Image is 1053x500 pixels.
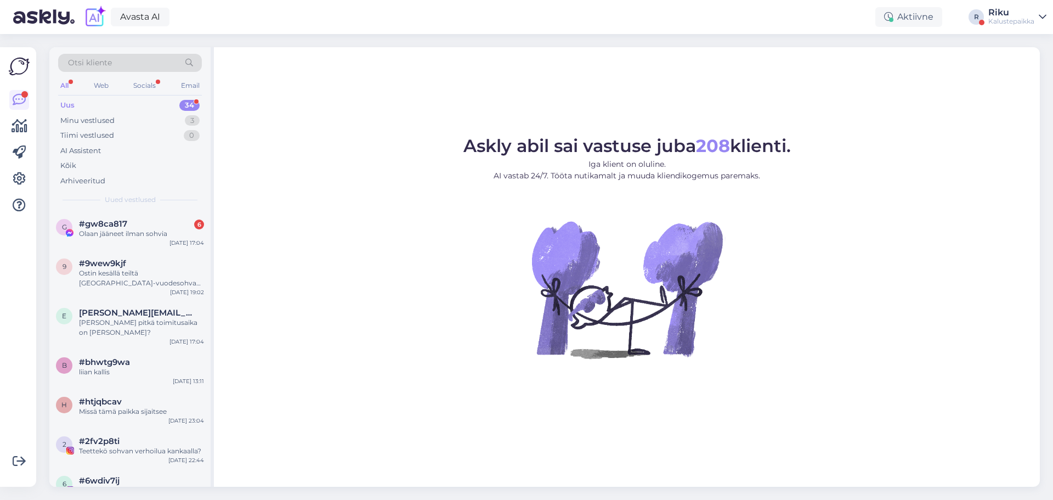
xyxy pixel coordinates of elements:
[194,220,204,229] div: 6
[528,190,726,388] img: No Chat active
[463,159,791,182] p: Iga klient on oluline. AI vastab 24/7. Tööta nutikamalt ja muuda kliendikogemus paremaks.
[68,57,112,69] span: Otsi kliente
[62,361,67,369] span: b
[79,357,130,367] span: #bhwtg9wa
[184,130,200,141] div: 0
[875,7,942,27] div: Aktiivne
[60,160,76,171] div: Kõik
[179,100,200,111] div: 34
[988,17,1034,26] div: Kalustepaikka
[170,288,204,296] div: [DATE] 19:02
[79,308,193,318] span: elina.anttikoski@hotmail.com
[168,417,204,425] div: [DATE] 23:04
[79,407,204,417] div: Missä tämä paikka sijaitsee
[58,78,71,93] div: All
[79,476,120,486] span: #6wdiv7ij
[60,176,105,187] div: Arhiveeritud
[60,100,75,111] div: Uus
[63,480,66,488] span: 6
[60,115,115,126] div: Minu vestlused
[62,312,66,320] span: e
[79,219,127,229] span: #gw8ca817
[463,135,791,156] span: Askly abil sai vastuse juba klienti.
[179,78,202,93] div: Email
[83,5,106,29] img: explore-ai
[79,268,204,288] div: Ostin kesällä teiltä [GEOGRAPHIC_DATA]-vuodesohvan. Toimittajilta puuttui silloin kokoamisohjeet ...
[79,436,120,446] span: #2fv2p8ti
[63,262,66,271] span: 9
[988,8,1046,26] a: RikuKalustepaikka
[169,338,204,346] div: [DATE] 17:04
[79,259,126,268] span: #9wew9kjf
[60,130,114,141] div: Tiimi vestlused
[79,318,204,338] div: [PERSON_NAME] pitkä toimitusaika on [PERSON_NAME]?
[60,145,101,156] div: AI Assistent
[111,8,169,26] a: Avasta AI
[63,440,66,448] span: 2
[92,78,111,93] div: Web
[988,8,1034,17] div: Riku
[185,115,200,126] div: 3
[168,456,204,464] div: [DATE] 22:44
[9,56,30,77] img: Askly Logo
[969,9,984,25] div: R
[79,367,204,377] div: liian kallis
[173,377,204,385] div: [DATE] 13:11
[169,239,204,247] div: [DATE] 17:04
[79,397,122,407] span: #htjqbcav
[61,401,67,409] span: h
[62,223,67,231] span: g
[79,446,204,456] div: Teettekö sohvan verhoilua kankaalla?
[105,195,156,205] span: Uued vestlused
[131,78,158,93] div: Socials
[79,229,204,239] div: Olaan jääneet ilman sohvia
[696,135,730,156] b: 208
